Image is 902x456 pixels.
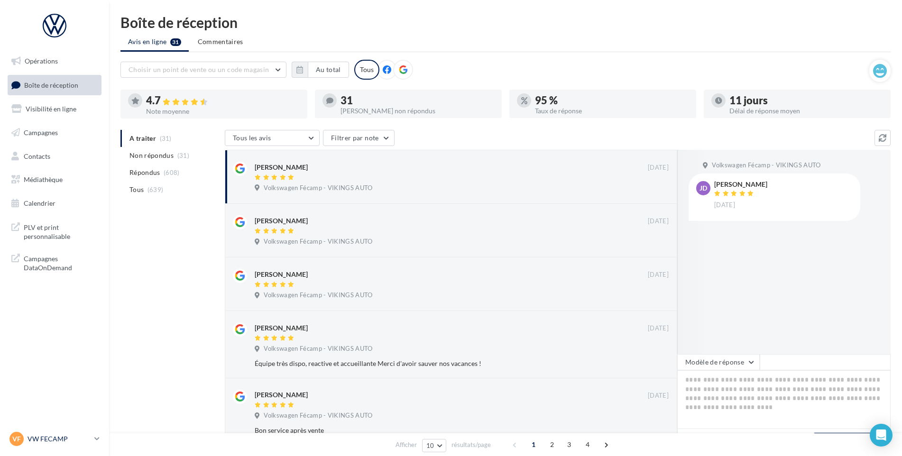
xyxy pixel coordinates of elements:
span: PLV et print personnalisable [24,221,98,241]
span: 10 [426,442,434,449]
span: [DATE] [648,217,669,226]
button: Tous les avis [225,130,320,146]
span: VF [12,434,21,444]
div: 4.7 [146,95,300,106]
span: Volkswagen Fécamp - VIKINGS AUTO [264,291,372,300]
div: 95 % [535,95,689,106]
span: Visibilité en ligne [26,105,76,113]
span: Afficher [396,440,417,449]
div: [PERSON_NAME] [255,323,308,333]
span: [DATE] [714,201,735,210]
span: Tous les avis [233,134,271,142]
span: Volkswagen Fécamp - VIKINGS AUTO [264,345,372,353]
div: [PERSON_NAME] non répondus [341,108,494,114]
span: (639) [147,186,164,193]
a: Campagnes DataOnDemand [6,248,103,276]
span: résultats/page [451,440,491,449]
div: Open Intercom Messenger [870,424,893,447]
div: 31 [341,95,494,106]
span: 4 [580,437,595,452]
span: Commentaires [198,37,243,46]
div: Boîte de réception [120,15,891,29]
span: 2 [544,437,560,452]
span: (31) [177,152,189,159]
span: Volkswagen Fécamp - VIKINGS AUTO [264,184,372,192]
a: Médiathèque [6,170,103,190]
span: Non répondus [129,151,174,160]
span: Campagnes [24,128,58,137]
div: Délai de réponse moyen [729,108,883,114]
span: Médiathèque [24,175,63,183]
div: [PERSON_NAME] [255,216,308,226]
span: Répondus [129,168,160,177]
a: Campagnes [6,123,103,143]
div: Bon service après vente [255,426,607,435]
div: Tous [354,60,379,80]
button: Au total [308,62,349,78]
a: Boîte de réception [6,75,103,95]
span: Volkswagen Fécamp - VIKINGS AUTO [264,237,372,246]
span: (608) [164,169,180,176]
span: [DATE] [648,271,669,279]
a: Calendrier [6,193,103,213]
span: Volkswagen Fécamp - VIKINGS AUTO [712,161,820,170]
a: Contacts [6,146,103,166]
span: [DATE] [648,392,669,400]
div: 11 jours [729,95,883,106]
button: Choisir un point de vente ou un code magasin [120,62,286,78]
button: Filtrer par note [323,130,395,146]
p: VW FECAMP [28,434,91,444]
span: [DATE] [648,164,669,172]
span: Boîte de réception [24,81,78,89]
span: 1 [526,437,541,452]
span: Calendrier [24,199,55,207]
span: Choisir un point de vente ou un code magasin [129,65,269,73]
a: VF VW FECAMP [8,430,101,448]
span: 3 [561,437,577,452]
span: Volkswagen Fécamp - VIKINGS AUTO [264,411,372,420]
span: Tous [129,185,144,194]
div: Note moyenne [146,108,300,115]
span: Campagnes DataOnDemand [24,252,98,273]
div: Taux de réponse [535,108,689,114]
button: 10 [422,439,446,452]
span: JD [700,183,707,193]
div: [PERSON_NAME] [714,181,767,188]
span: Opérations [25,57,58,65]
span: Contacts [24,152,50,160]
div: [PERSON_NAME] [255,390,308,400]
button: Au total [292,62,349,78]
a: Opérations [6,51,103,71]
div: [PERSON_NAME] [255,163,308,172]
span: [DATE] [648,324,669,333]
button: Modèle de réponse [677,354,760,370]
a: PLV et print personnalisable [6,217,103,245]
a: Visibilité en ligne [6,99,103,119]
div: Équipe très dispo, reactive et accueillante Merci d'avoir sauver nos vacances ! [255,359,607,368]
div: [PERSON_NAME] [255,270,308,279]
